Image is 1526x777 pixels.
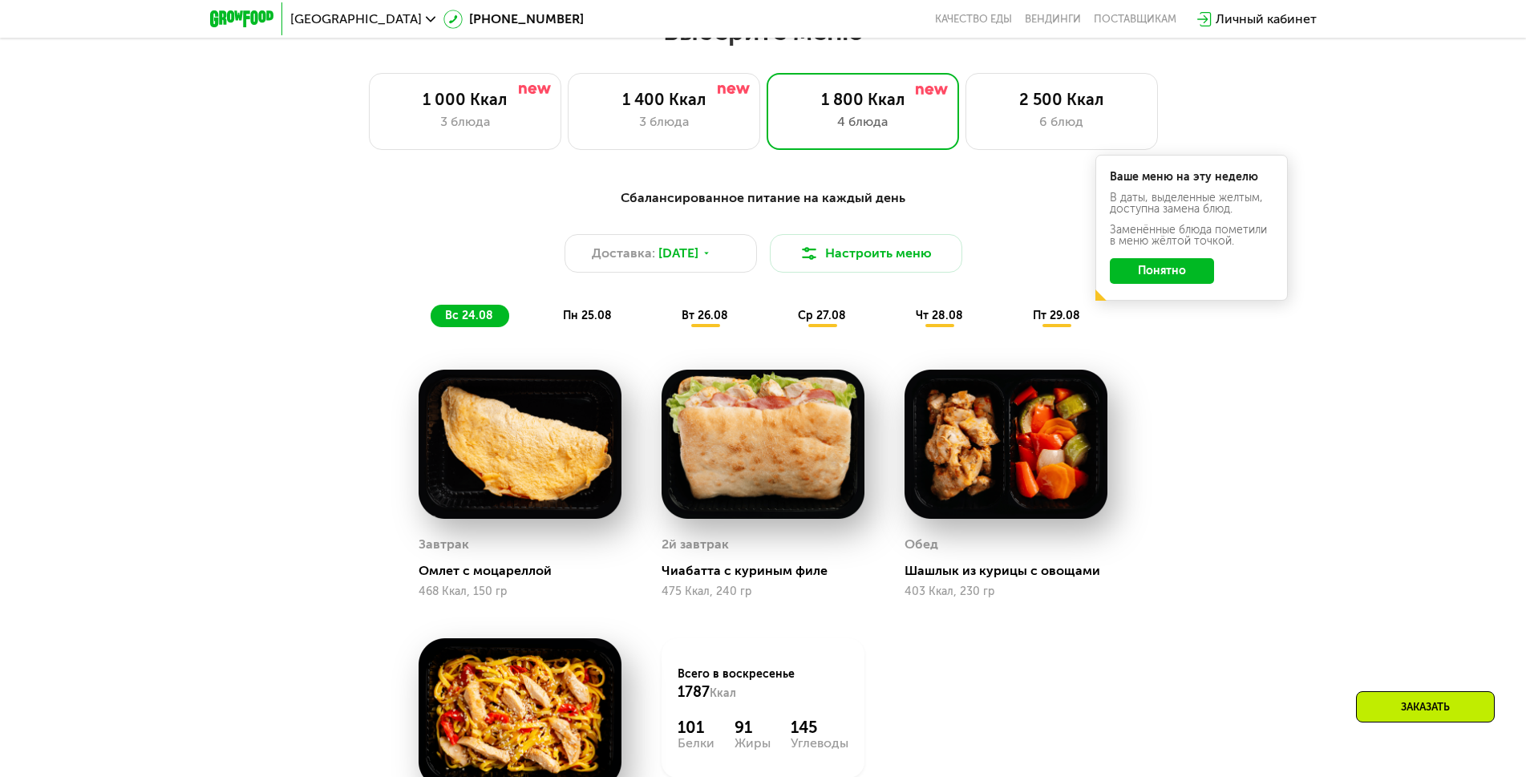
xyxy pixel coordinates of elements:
div: Личный кабинет [1216,10,1317,29]
div: В даты, выделенные желтым, доступна замена блюд. [1110,192,1273,215]
div: Заменённые блюда пометили в меню жёлтой точкой. [1110,225,1273,247]
span: Доставка: [592,244,655,263]
div: 101 [678,718,714,737]
div: 1 000 Ккал [386,90,544,109]
div: Заказать [1356,691,1495,722]
div: 3 блюда [585,112,743,132]
span: [GEOGRAPHIC_DATA] [290,13,422,26]
div: 2й завтрак [662,532,729,556]
div: Углеводы [791,737,848,750]
span: чт 28.08 [916,309,963,322]
div: Шашлык из курицы с овощами [905,563,1120,579]
div: 6 блюд [982,112,1141,132]
span: 1787 [678,683,710,701]
span: ср 27.08 [798,309,846,322]
span: Ккал [710,686,736,700]
div: Завтрак [419,532,469,556]
div: 91 [735,718,771,737]
div: поставщикам [1094,13,1176,26]
span: пт 29.08 [1033,309,1080,322]
div: Белки [678,737,714,750]
span: пн 25.08 [563,309,612,322]
div: 4 блюда [783,112,942,132]
a: Вендинги [1025,13,1081,26]
div: Сбалансированное питание на каждый день [289,188,1238,208]
div: 145 [791,718,848,737]
div: 475 Ккал, 240 гр [662,585,864,598]
div: 468 Ккал, 150 гр [419,585,621,598]
div: Ваше меню на эту неделю [1110,172,1273,183]
div: Всего в воскресенье [678,666,848,702]
span: вс 24.08 [445,309,493,322]
a: [PHONE_NUMBER] [443,10,584,29]
button: Понятно [1110,258,1214,284]
span: вт 26.08 [682,309,728,322]
div: Чиабатта с куриным филе [662,563,877,579]
div: Жиры [735,737,771,750]
span: [DATE] [658,244,698,263]
div: Омлет с моцареллой [419,563,634,579]
div: Обед [905,532,938,556]
a: Качество еды [935,13,1012,26]
div: 1 800 Ккал [783,90,942,109]
div: 3 блюда [386,112,544,132]
button: Настроить меню [770,234,962,273]
div: 2 500 Ккал [982,90,1141,109]
div: 1 400 Ккал [585,90,743,109]
div: 403 Ккал, 230 гр [905,585,1107,598]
